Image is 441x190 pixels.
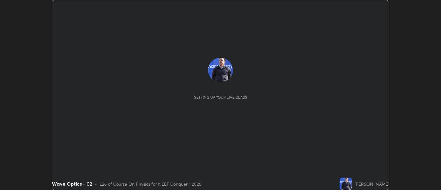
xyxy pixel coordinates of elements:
div: • [95,181,97,187]
img: 0fac2fe1a61b44c9b83749fbfb6ae1ce.jpg [208,58,233,83]
div: Setting up your live class [194,95,247,100]
div: L26 of Course On Physics for NEET Conquer 1 2026 [100,181,201,187]
div: Wave Optics - 02 [52,180,92,188]
img: 0fac2fe1a61b44c9b83749fbfb6ae1ce.jpg [340,178,352,190]
div: [PERSON_NAME] [354,181,389,187]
